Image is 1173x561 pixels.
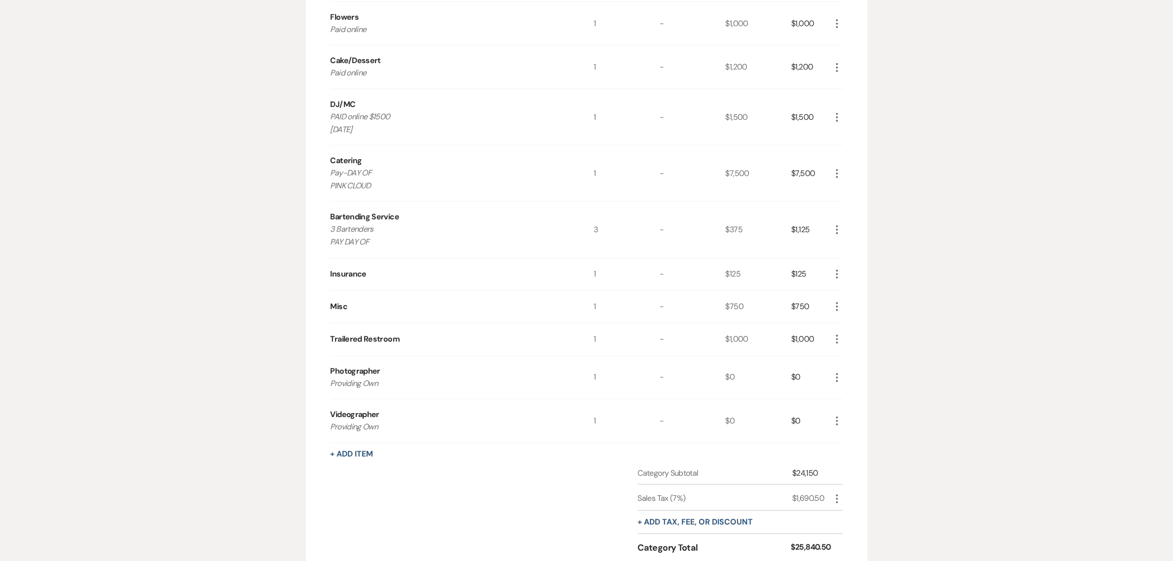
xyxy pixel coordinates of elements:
[594,89,660,145] div: 1
[594,202,660,257] div: 3
[726,145,792,201] div: $7,500
[791,202,831,257] div: $1,125
[660,356,726,399] div: -
[594,323,660,355] div: 1
[660,45,726,89] div: -
[660,323,726,355] div: -
[726,323,792,355] div: $1,000
[331,223,568,248] p: 3 Bartenders PAY DAY OF
[791,291,831,323] div: $750
[638,467,793,479] div: Category Subtotal
[726,2,792,45] div: $1,000
[331,333,400,345] div: Trailered Restroom
[331,99,356,110] div: DJ/MC
[791,145,831,201] div: $7,500
[331,365,380,377] div: Photographer
[792,492,831,504] div: $1,690.50
[660,202,726,257] div: -
[791,323,831,355] div: $1,000
[638,518,753,526] button: + Add tax, fee, or discount
[638,541,791,555] div: Category Total
[594,45,660,89] div: 1
[660,258,726,290] div: -
[726,258,792,290] div: $125
[791,399,831,443] div: $0
[331,377,568,390] p: Providing Own
[791,2,831,45] div: $1,000
[331,421,568,433] p: Providing Own
[331,67,568,79] p: Paid online
[594,291,660,323] div: 1
[638,492,793,504] div: Sales Tax (7%)
[726,202,792,257] div: $375
[726,399,792,443] div: $0
[791,541,831,555] div: $25,840.50
[726,45,792,89] div: $1,200
[791,89,831,145] div: $1,500
[594,2,660,45] div: 1
[331,167,568,192] p: Pay-DAY OF PINK CLOUD
[331,11,359,23] div: Flowers
[331,301,347,313] div: Misc
[726,291,792,323] div: $750
[660,89,726,145] div: -
[331,155,362,167] div: Catering
[331,211,399,223] div: Bartending Service
[660,2,726,45] div: -
[594,356,660,399] div: 1
[660,291,726,323] div: -
[594,145,660,201] div: 1
[594,258,660,290] div: 1
[331,409,379,421] div: Videographer
[792,467,831,479] div: $24,150
[791,45,831,89] div: $1,200
[660,399,726,443] div: -
[331,450,373,458] button: + Add Item
[594,399,660,443] div: 1
[331,110,568,136] p: PAID online $1500 [DATE]
[726,89,792,145] div: $1,500
[791,356,831,399] div: $0
[660,145,726,201] div: -
[331,55,381,67] div: Cake/Dessert
[331,23,568,36] p: Paid online
[726,356,792,399] div: $0
[791,258,831,290] div: $125
[331,268,367,280] div: Insurance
